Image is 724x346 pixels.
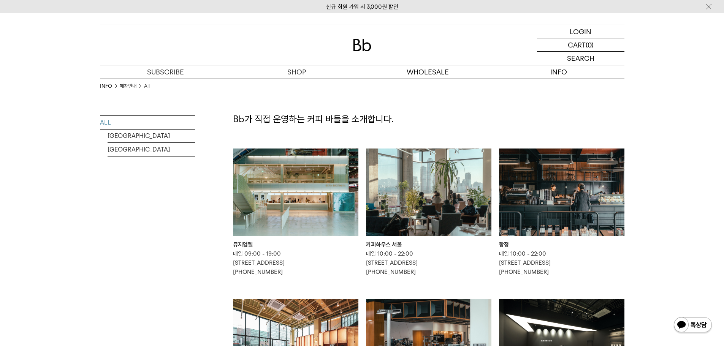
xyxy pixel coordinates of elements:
a: LOGIN [537,25,624,38]
img: 로고 [353,39,371,51]
a: 신규 회원 가입 시 3,000원 할인 [326,3,398,10]
img: 카카오톡 채널 1:1 채팅 버튼 [673,316,713,335]
div: 커피하우스 서울 [366,240,491,249]
p: INFO [493,65,624,79]
a: 커피하우스 서울 커피하우스 서울 매일 10:00 - 22:00[STREET_ADDRESS][PHONE_NUMBER] [366,149,491,276]
p: 매일 09:00 - 19:00 [STREET_ADDRESS] [PHONE_NUMBER] [233,249,358,276]
img: 커피하우스 서울 [366,149,491,236]
p: Bb가 직접 운영하는 커피 바들을 소개합니다. [233,113,624,126]
img: 뮤지엄엘 [233,149,358,236]
a: [GEOGRAPHIC_DATA] [108,129,195,142]
a: SHOP [231,65,362,79]
p: 매일 10:00 - 22:00 [STREET_ADDRESS] [PHONE_NUMBER] [366,249,491,276]
div: 뮤지엄엘 [233,240,358,249]
a: ALL [100,116,195,129]
a: 합정 합정 매일 10:00 - 22:00[STREET_ADDRESS][PHONE_NUMBER] [499,149,624,276]
a: SUBSCRIBE [100,65,231,79]
p: 매일 10:00 - 22:00 [STREET_ADDRESS] [PHONE_NUMBER] [499,249,624,276]
div: 합정 [499,240,624,249]
a: [GEOGRAPHIC_DATA] [108,143,195,156]
p: LOGIN [570,25,591,38]
p: SEARCH [567,52,594,65]
img: 합정 [499,149,624,236]
a: CART (0) [537,38,624,52]
p: WHOLESALE [362,65,493,79]
a: 뮤지엄엘 뮤지엄엘 매일 09:00 - 19:00[STREET_ADDRESS][PHONE_NUMBER] [233,149,358,276]
a: 매장안내 [120,82,136,90]
p: (0) [586,38,594,51]
li: INFO [100,82,120,90]
a: All [144,82,150,90]
p: CART [568,38,586,51]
